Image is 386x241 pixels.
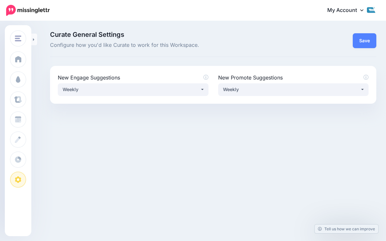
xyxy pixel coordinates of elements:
[6,5,50,16] img: Missinglettr
[58,74,208,81] label: New Engage Suggestions
[315,225,378,233] a: Tell us how we can improve
[50,41,264,49] span: Configure how you'd like Curate to work for this Workspace.
[218,74,369,81] label: New Promote Suggestions
[353,33,376,48] a: Save
[321,3,376,18] a: My Account
[223,86,360,93] div: Weekly
[218,83,369,96] button: Weekly
[63,86,200,93] div: Weekly
[15,36,21,41] img: menu.png
[58,83,208,96] button: Weekly
[50,31,264,38] span: Curate General Settings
